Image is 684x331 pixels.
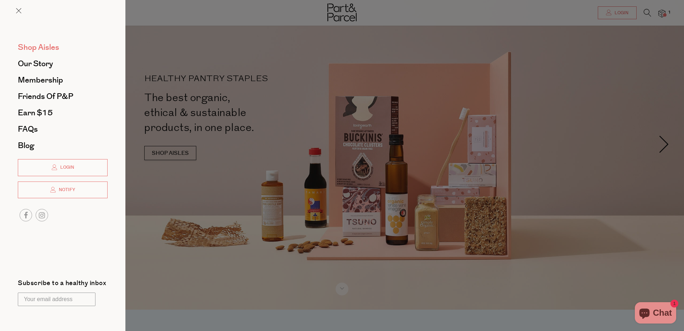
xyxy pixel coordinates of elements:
a: Shop Aisles [18,43,108,51]
a: Earn $15 [18,109,108,117]
label: Subscribe to a healthy inbox [18,280,106,289]
span: Earn $15 [18,107,53,119]
inbox-online-store-chat: Shopify online store chat [633,302,678,325]
input: Your email address [18,293,95,306]
span: FAQs [18,124,38,135]
a: Blog [18,142,108,149]
span: Friends of P&P [18,91,73,102]
span: Our Story [18,58,53,69]
a: Login [18,159,108,176]
a: Friends of P&P [18,93,108,100]
a: Notify [18,182,108,199]
span: Membership [18,74,63,86]
a: Membership [18,76,108,84]
span: Login [58,164,74,170]
a: Our Story [18,60,108,68]
span: Blog [18,140,34,151]
span: Notify [57,187,75,193]
span: Shop Aisles [18,42,59,53]
a: FAQs [18,125,108,133]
